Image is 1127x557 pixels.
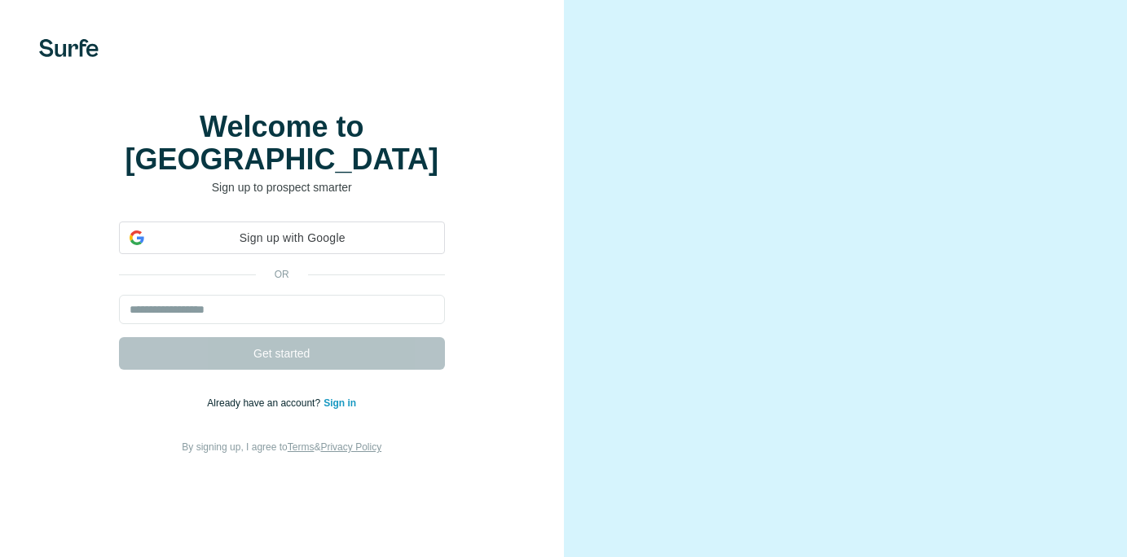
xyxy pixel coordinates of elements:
a: Sign in [324,397,356,409]
img: Surfe's logo [39,39,99,57]
span: Sign up with Google [151,230,434,247]
h1: Welcome to [GEOGRAPHIC_DATA] [119,111,445,176]
a: Privacy Policy [320,441,381,453]
p: Sign up to prospect smarter [119,179,445,195]
p: or [256,267,308,282]
a: Terms [288,441,315,453]
span: By signing up, I agree to & [182,441,381,453]
div: Sign up with Google [119,221,445,254]
span: Already have an account? [207,397,324,409]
